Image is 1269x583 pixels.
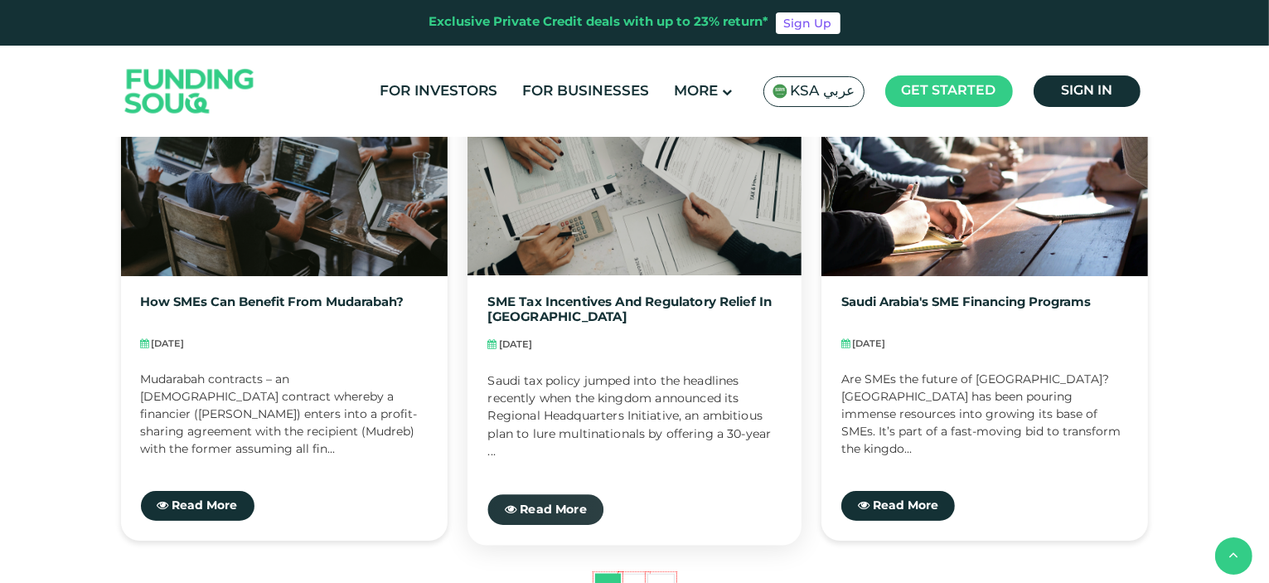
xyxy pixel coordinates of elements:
[152,340,185,348] span: [DATE]
[902,85,996,97] span: Get started
[376,78,502,105] a: For Investors
[520,504,587,516] span: Read More
[141,372,429,454] div: Mudarabah contracts – an [DEMOGRAPHIC_DATA] contract whereby a financier ([PERSON_NAME]) enters i...
[429,13,769,32] div: Exclusive Private Credit deals with up to 23% return*
[488,296,782,326] a: SME Tax Incentives and Regulatory Relief in [GEOGRAPHIC_DATA]
[519,78,654,105] a: For Businesses
[172,500,238,512] span: Read More
[499,341,533,349] span: [DATE]
[873,500,938,512] span: Read More
[1061,85,1112,97] span: Sign in
[1215,537,1252,575] button: back
[791,82,855,101] span: KSA عربي
[141,491,254,521] a: Read More
[841,372,1129,454] div: Are SMEs the future of [GEOGRAPHIC_DATA]? [GEOGRAPHIC_DATA] has been pouring immense resources in...
[773,84,787,99] img: SA Flag
[488,373,782,458] div: Saudi tax policy jumped into the headlines recently when the kingdom announced its Regional Headq...
[776,12,840,34] a: Sign Up
[1034,75,1141,107] a: Sign in
[852,340,885,348] span: [DATE]
[488,494,604,525] a: Read More
[841,491,955,521] a: Read More
[141,296,404,325] a: How SMEs can benefit from Mudarabah?
[109,50,271,134] img: Logo
[821,86,1149,276] img: SMEs Financing Program in KSA
[841,296,1091,325] a: Saudi Arabia's SME Financing Programs
[467,82,802,275] img: SME Tax Incentives in KSA
[675,85,719,99] span: More
[121,86,448,276] img: How SMEs can benefit from Mudarabah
